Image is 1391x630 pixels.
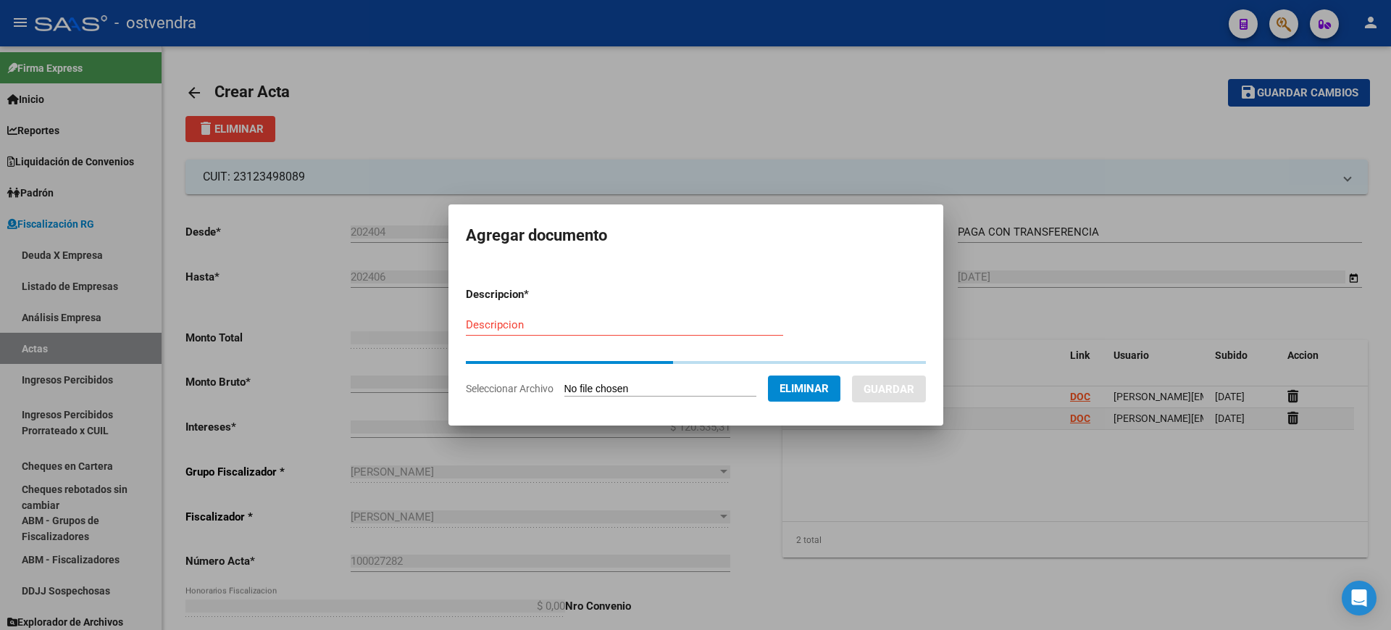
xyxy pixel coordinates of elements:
span: Seleccionar Archivo [466,383,554,394]
p: Descripcion [466,286,604,303]
button: Eliminar [768,376,840,402]
button: Guardar [852,376,926,402]
span: Eliminar [780,382,829,395]
span: Guardar [864,383,914,396]
h2: Agregar documento [466,222,926,249]
div: Open Intercom Messenger [1342,581,1377,616]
